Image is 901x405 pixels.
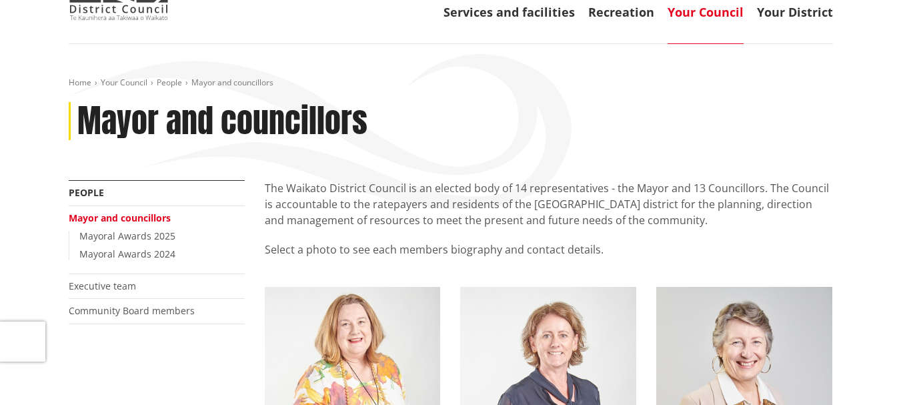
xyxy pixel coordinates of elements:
a: Services and facilities [443,4,575,20]
a: Mayor and councillors [69,212,171,224]
nav: breadcrumb [69,77,833,89]
a: Recreation [588,4,654,20]
a: People [157,77,182,88]
h1: Mayor and councillors [77,102,367,141]
p: The Waikato District Council is an elected body of 14 representatives - the Mayor and 13 Councill... [265,180,833,228]
a: Executive team [69,280,136,292]
a: Community Board members [69,304,195,317]
a: Home [69,77,91,88]
iframe: Messenger Launcher [840,349,888,397]
a: People [69,186,104,199]
a: Your District [757,4,833,20]
a: Your Council [668,4,744,20]
a: Mayoral Awards 2024 [79,248,175,260]
p: Select a photo to see each members biography and contact details. [265,242,833,274]
a: Mayoral Awards 2025 [79,230,175,242]
span: Mayor and councillors [191,77,273,88]
a: Your Council [101,77,147,88]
